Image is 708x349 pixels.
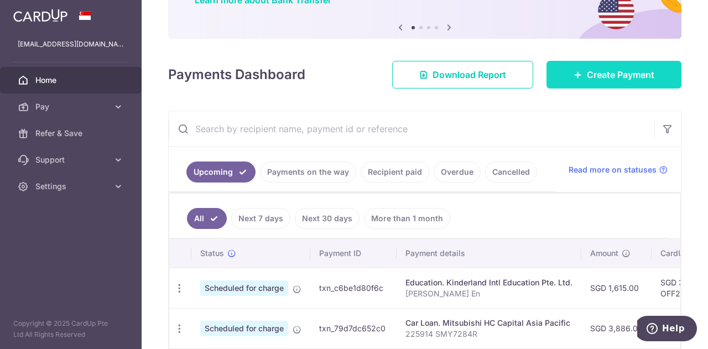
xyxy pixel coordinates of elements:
[260,162,356,183] a: Payments on the way
[485,162,537,183] a: Cancelled
[546,61,681,88] a: Create Payment
[200,321,288,336] span: Scheduled for charge
[35,154,108,165] span: Support
[590,248,618,259] span: Amount
[433,68,506,81] span: Download Report
[569,164,657,175] span: Read more on statuses
[310,308,397,348] td: txn_79d7dc652c0
[405,288,572,299] p: [PERSON_NAME] En
[169,111,654,147] input: Search by recipient name, payment id or reference
[637,316,697,343] iframe: Opens a widget where you can find more information
[18,39,124,50] p: [EMAIL_ADDRESS][DOMAIN_NAME]
[310,268,397,308] td: txn_c6be1d80f6c
[231,208,290,229] a: Next 7 days
[35,181,108,192] span: Settings
[397,239,581,268] th: Payment details
[581,308,652,348] td: SGD 3,886.00
[587,68,654,81] span: Create Payment
[361,162,429,183] a: Recipient paid
[660,248,702,259] span: CardUp fee
[310,239,397,268] th: Payment ID
[186,162,256,183] a: Upcoming
[405,277,572,288] div: Education. Kinderland Intl Education Pte. Ltd.
[13,9,67,22] img: CardUp
[200,280,288,296] span: Scheduled for charge
[364,208,450,229] a: More than 1 month
[168,65,305,85] h4: Payments Dashboard
[200,248,224,259] span: Status
[569,164,668,175] a: Read more on statuses
[392,61,533,88] a: Download Report
[405,317,572,329] div: Car Loan. Mitsubishi HC Capital Asia Pacific
[35,75,108,86] span: Home
[434,162,481,183] a: Overdue
[581,268,652,308] td: SGD 1,615.00
[35,101,108,112] span: Pay
[187,208,227,229] a: All
[295,208,360,229] a: Next 30 days
[405,329,572,340] p: 225914 SMY7284R
[35,128,108,139] span: Refer & Save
